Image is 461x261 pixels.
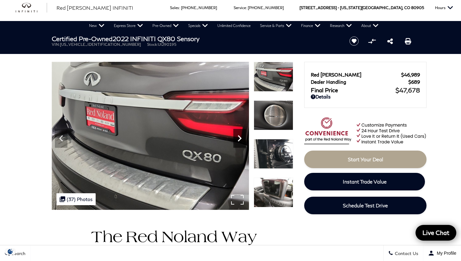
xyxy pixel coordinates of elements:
[109,21,148,30] a: Express Store
[16,3,47,13] img: INFINITI
[213,21,255,30] a: Unlimited Confidence
[367,36,377,46] button: Compare Vehicle
[56,4,133,12] a: Red [PERSON_NAME] INFINITI
[158,42,176,47] span: UI290195
[179,5,180,10] span: :
[234,5,246,10] span: Service
[304,173,425,190] a: Instant Trade Value
[84,21,383,30] nav: Main Navigation
[343,178,387,184] span: Instant Trade Value
[254,139,293,169] img: Certified Used 2022 Anthracite Gray INFINITI Sensory image 36
[311,87,395,93] span: Final Price
[255,21,296,30] a: Service & Parts
[56,5,133,11] span: Red [PERSON_NAME] INFINITI
[147,42,158,47] span: Stock:
[60,42,141,47] span: [US_VEHICLE_IDENTIFICATION_NUMBER]
[170,5,179,10] span: Sales
[254,62,293,92] img: Certified Used 2022 Anthracite Gray INFINITI Sensory image 34
[296,21,325,30] a: Finance
[393,251,418,256] span: Contact Us
[419,229,453,237] span: Live Chat
[387,37,393,45] a: Share this Certified Pre-Owned 2022 INFINITI QX80 Sensory
[343,202,388,208] span: Schedule Test Drive
[434,251,456,256] span: My Profile
[401,72,420,77] span: $46,989
[183,21,213,30] a: Specials
[347,36,361,46] button: Save vehicle
[52,35,113,42] strong: Certified Pre-Owned
[405,37,411,45] a: Print this Certified Pre-Owned 2022 INFINITI QX80 Sensory
[357,21,383,30] a: About
[254,178,293,207] img: Certified Used 2022 Anthracite Gray INFINITI Sensory image 37
[84,21,109,30] a: New
[233,129,246,148] div: Next
[10,251,25,256] span: Search
[311,72,420,77] a: Red [PERSON_NAME] $46,989
[416,225,456,241] a: Live Chat
[56,193,96,205] div: (37) Photos
[304,197,427,214] a: Schedule Test Drive
[148,21,183,30] a: Pre-Owned
[311,79,420,85] a: Dealer Handling $689
[395,86,420,94] span: $47,678
[246,5,247,10] span: :
[311,86,420,94] a: Final Price $47,678
[408,79,420,85] span: $689
[304,151,427,168] a: Start Your Deal
[254,100,293,130] img: Certified Used 2022 Anthracite Gray INFINITI Sensory image 35
[248,5,284,10] a: [PHONE_NUMBER]
[3,248,18,255] img: Opt-Out Icon
[311,79,408,85] span: Dealer Handling
[52,42,60,47] span: VIN:
[423,245,461,261] button: Open user profile menu
[52,35,339,42] h1: 2022 INFINITI QX80 Sensory
[55,129,67,148] div: Previous
[311,94,420,99] a: Details
[299,5,424,10] a: [STREET_ADDRESS] • [US_STATE][GEOGRAPHIC_DATA], CO 80905
[52,62,249,210] img: Certified Used 2022 Anthracite Gray INFINITI Sensory image 34
[3,248,18,255] section: Click to Open Cookie Consent Modal
[311,72,401,77] span: Red [PERSON_NAME]
[181,5,217,10] a: [PHONE_NUMBER]
[325,21,357,30] a: Research
[16,3,47,13] a: infiniti
[348,156,383,162] span: Start Your Deal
